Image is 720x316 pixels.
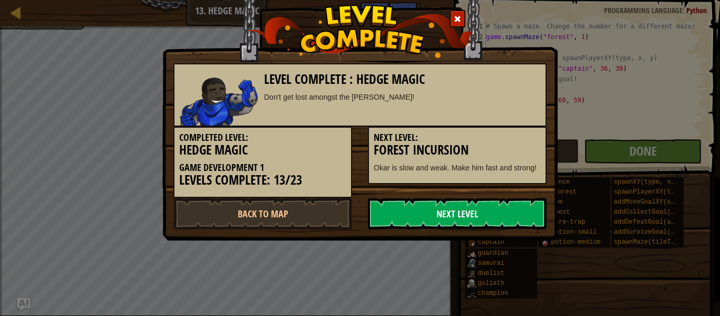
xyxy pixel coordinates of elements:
h3: Level Complete : Hedge Magic [264,72,541,87]
h3: Levels Complete: 13/23 [179,173,346,187]
a: Back to Map [173,198,352,229]
a: Next Level [368,198,547,229]
h3: Hedge Magic [179,143,346,157]
h5: Game Development 1 [179,162,346,173]
p: Okar is slow and weak. Make him fast and strong! [374,162,541,173]
h5: Next Level: [374,132,541,143]
h5: Completed Level: [179,132,346,143]
div: Don't get lost amongst the [PERSON_NAME]! [264,92,541,102]
img: level_complete.png [247,5,473,58]
img: stalwart.png [180,78,258,126]
h3: Forest Incursion [374,143,541,157]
